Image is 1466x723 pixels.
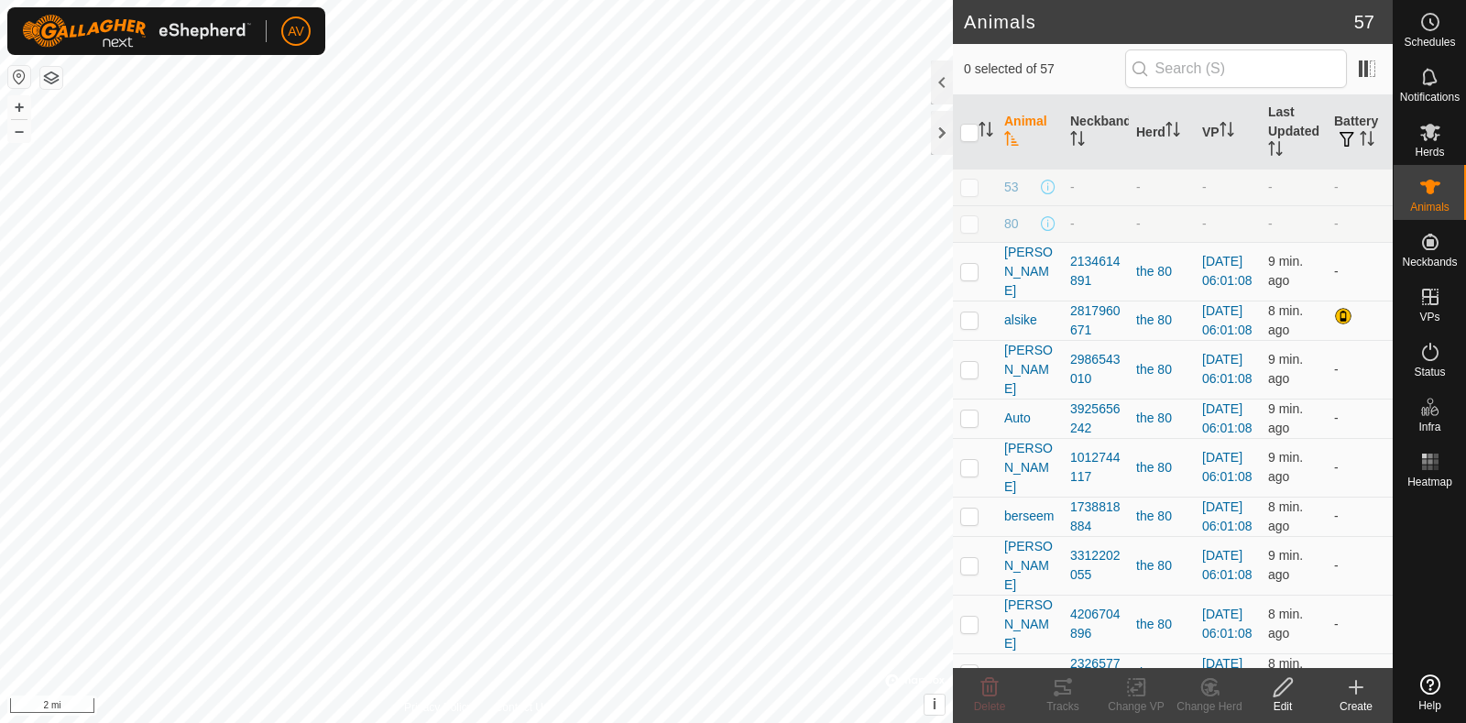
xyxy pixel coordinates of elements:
th: Neckband [1063,95,1129,170]
span: 57 [1354,8,1374,36]
input: Search (S) [1125,49,1347,88]
div: the 80 [1136,409,1187,428]
td: - [1327,438,1393,497]
p-sorticon: Activate to sort [1004,134,1019,148]
span: 53 [1004,178,1019,197]
td: - [1327,497,1393,536]
span: alsike [1004,311,1037,330]
a: Help [1394,667,1466,718]
app-display-virtual-paddock-transition: - [1202,216,1207,231]
div: - [1136,214,1187,234]
span: [PERSON_NAME] [1004,439,1056,497]
button: i [924,695,945,715]
div: Change VP [1099,698,1173,715]
a: [DATE] 06:01:08 [1202,352,1253,386]
a: [DATE] 06:01:08 [1202,450,1253,484]
app-display-virtual-paddock-transition: - [1202,180,1207,194]
div: the 80 [1136,458,1187,477]
td: - [1327,536,1393,595]
a: [DATE] 06:01:08 [1202,401,1253,435]
th: Battery [1327,95,1393,170]
a: [DATE] 06:01:08 [1202,303,1253,337]
span: - [1268,180,1273,194]
span: Sep 20, 2025, 9:08 AM [1268,656,1303,690]
span: [PERSON_NAME] [1004,596,1056,653]
div: 3312202055 [1070,546,1121,585]
span: Notifications [1400,92,1460,103]
td: - [1327,399,1393,438]
h2: Animals [964,11,1354,33]
span: - [1268,216,1273,231]
span: [PERSON_NAME] [1004,537,1056,595]
span: [PERSON_NAME] [1004,243,1056,301]
span: Boo [1004,663,1027,683]
div: 1738818884 [1070,498,1121,536]
span: [PERSON_NAME] [1004,341,1056,399]
a: Privacy Policy [404,699,473,716]
div: the 80 [1136,507,1187,526]
a: [DATE] 06:01:08 [1202,607,1253,641]
span: Sep 20, 2025, 9:08 AM [1268,499,1303,533]
div: - [1136,178,1187,197]
p-sorticon: Activate to sort [1268,144,1283,159]
div: - [1070,214,1121,234]
span: Heatmap [1407,477,1452,487]
p-sorticon: Activate to sort [1360,134,1374,148]
div: 2986543010 [1070,350,1121,389]
span: Sep 20, 2025, 9:08 AM [1268,352,1303,386]
span: Status [1414,367,1445,378]
div: 2326577553 [1070,654,1121,693]
a: [DATE] 06:01:08 [1202,499,1253,533]
p-sorticon: Activate to sort [1070,134,1085,148]
span: 80 [1004,214,1019,234]
td: - [1327,169,1393,205]
div: the 80 [1136,262,1187,281]
div: Tracks [1026,698,1099,715]
span: 0 selected of 57 [964,60,1125,79]
span: i [933,696,936,712]
span: Sep 20, 2025, 9:07 AM [1268,450,1303,484]
div: the 80 [1136,311,1187,330]
div: the 80 [1136,556,1187,575]
span: Delete [974,700,1006,713]
td: - [1327,205,1393,242]
a: [DATE] 06:01:08 [1202,548,1253,582]
div: 4206704896 [1070,605,1121,643]
div: 3925656242 [1070,400,1121,438]
a: [DATE] 06:01:08 [1202,254,1253,288]
td: - [1327,595,1393,653]
th: Animal [997,95,1063,170]
button: – [8,120,30,142]
span: Neckbands [1402,257,1457,268]
div: Create [1319,698,1393,715]
p-sorticon: Activate to sort [979,125,993,139]
div: Change Herd [1173,698,1246,715]
button: Map Layers [40,67,62,89]
span: AV [288,22,304,41]
span: Sep 20, 2025, 9:08 AM [1268,401,1303,435]
a: [DATE] 06:01:08 [1202,656,1253,690]
th: VP [1195,95,1261,170]
span: Help [1418,700,1441,711]
button: + [8,96,30,118]
div: Edit [1246,698,1319,715]
td: - [1327,242,1393,301]
div: 2134614891 [1070,252,1121,290]
span: Infra [1418,422,1440,433]
span: Sep 20, 2025, 9:08 AM [1268,607,1303,641]
div: the 80 [1136,360,1187,379]
span: berseem [1004,507,1054,526]
div: the 80 [1136,663,1187,683]
span: Herds [1415,147,1444,158]
div: 2817960671 [1070,301,1121,340]
div: - [1070,178,1121,197]
a: Contact Us [495,699,549,716]
span: Sep 20, 2025, 9:08 AM [1268,303,1303,337]
th: Last Updated [1261,95,1327,170]
span: Animals [1410,202,1450,213]
img: Gallagher Logo [22,15,251,48]
span: Schedules [1404,37,1455,48]
span: Auto [1004,409,1031,428]
span: Sep 20, 2025, 9:07 AM [1268,254,1303,288]
button: Reset Map [8,66,30,88]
